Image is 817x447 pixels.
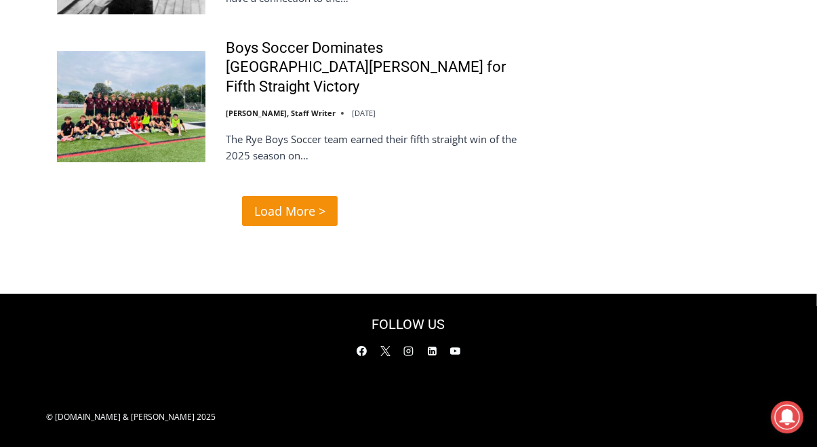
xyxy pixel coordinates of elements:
span: Load More > [254,201,325,221]
a: Boys Soccer Dominates [GEOGRAPHIC_DATA][PERSON_NAME] for Fifth Straight Victory [226,39,523,97]
a: [PERSON_NAME], Staff Writer [226,108,336,118]
p: The Rye Boys Soccer team earned their fifth straight win of the 2025 season on… [226,131,523,163]
a: Load More > [242,196,338,225]
a: Instagram [399,341,419,362]
p: © [DOMAIN_NAME] & [PERSON_NAME] 2025 [47,410,399,423]
a: Facebook [352,341,372,362]
img: Boys Soccer Dominates Port Chester for Fifth Straight Victory [57,51,205,162]
a: Linkedin [422,341,442,362]
h2: FOLLOW US [295,314,523,334]
a: X [375,341,395,362]
time: [DATE] [352,108,376,118]
a: YouTube [445,341,466,362]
